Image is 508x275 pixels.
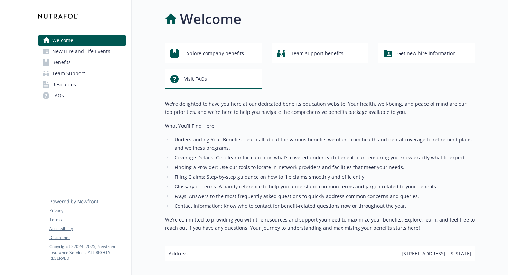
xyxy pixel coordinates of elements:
[52,35,73,46] span: Welcome
[38,57,126,68] a: Benefits
[378,43,475,63] button: Get new hire information
[49,217,125,223] a: Terms
[49,208,125,214] a: Privacy
[397,47,456,60] span: Get new hire information
[184,47,244,60] span: Explore company benefits
[165,216,475,232] p: We’re committed to providing you with the resources and support you need to maximize your benefit...
[52,68,85,79] span: Team Support
[38,79,126,90] a: Resources
[52,57,71,68] span: Benefits
[38,68,126,79] a: Team Support
[165,122,475,130] p: What You’ll Find Here:
[172,154,475,162] li: Coverage Details: Get clear information on what’s covered under each benefit plan, ensuring you k...
[184,72,207,86] span: Visit FAQs
[165,43,262,63] button: Explore company benefits
[180,9,241,29] h1: Welcome
[38,35,126,46] a: Welcome
[172,183,475,191] li: Glossary of Terms: A handy reference to help you understand common terms and jargon related to yo...
[49,235,125,241] a: Disclaimer
[52,90,64,101] span: FAQs
[49,244,125,261] p: Copyright © 2024 - 2025 , Newfront Insurance Services, ALL RIGHTS RESERVED
[165,100,475,116] p: We're delighted to have you here at our dedicated benefits education website. Your health, well-b...
[402,250,471,257] span: [STREET_ADDRESS][US_STATE]
[291,47,344,60] span: Team support benefits
[272,43,369,63] button: Team support benefits
[49,226,125,232] a: Accessibility
[172,163,475,171] li: Finding a Provider: Use our tools to locate in-network providers and facilities that meet your ne...
[165,69,262,89] button: Visit FAQs
[52,79,76,90] span: Resources
[172,173,475,181] li: Filing Claims: Step-by-step guidance on how to file claims smoothly and efficiently.
[172,202,475,210] li: Contact Information: Know who to contact for benefit-related questions now or throughout the year.
[172,192,475,200] li: FAQs: Answers to the most frequently asked questions to quickly address common concerns and queries.
[169,250,188,257] span: Address
[38,90,126,101] a: FAQs
[172,136,475,152] li: Understanding Your Benefits: Learn all about the various benefits we offer, from health and denta...
[38,46,126,57] a: New Hire and Life Events
[52,46,110,57] span: New Hire and Life Events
